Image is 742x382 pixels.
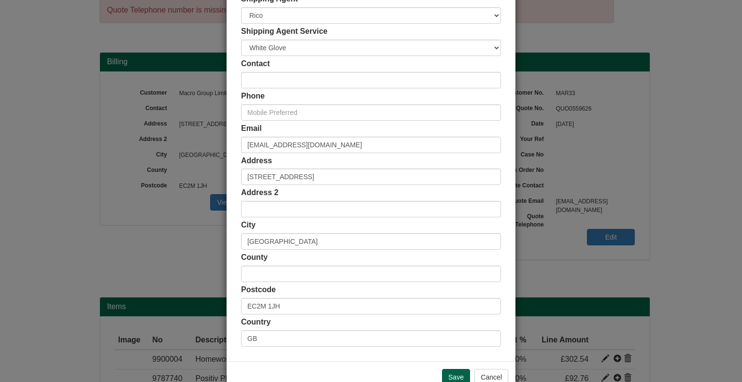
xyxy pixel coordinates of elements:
[241,317,271,328] label: Country
[241,252,268,263] label: County
[241,104,501,121] input: Mobile Preferred
[241,123,262,134] label: Email
[241,156,272,167] label: Address
[241,220,256,231] label: City
[241,91,265,102] label: Phone
[241,187,278,198] label: Address 2
[241,26,328,37] label: Shipping Agent Service
[241,58,270,70] label: Contact
[241,284,276,296] label: Postcode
